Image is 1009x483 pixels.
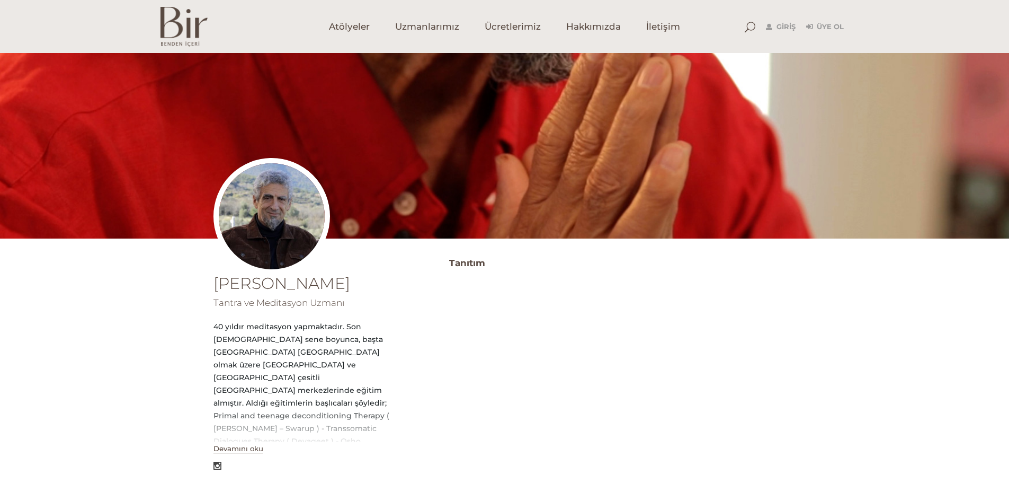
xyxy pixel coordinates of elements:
h1: [PERSON_NAME] [213,276,391,292]
span: İletişim [646,21,680,33]
span: Ücretlerimiz [485,21,541,33]
button: Devamını oku [213,444,263,453]
span: Atölyeler [329,21,370,33]
span: Tantra ve Meditasyon Uzmanı [213,297,344,308]
span: Hakkımızda [566,21,621,33]
img: Koray_Arham_Mincinozlu_002_copy-300x300.jpg [213,158,330,275]
h3: Tanıtım [449,254,796,271]
a: Giriş [766,21,796,33]
span: Uzmanlarımız [395,21,459,33]
a: Üye Ol [806,21,844,33]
